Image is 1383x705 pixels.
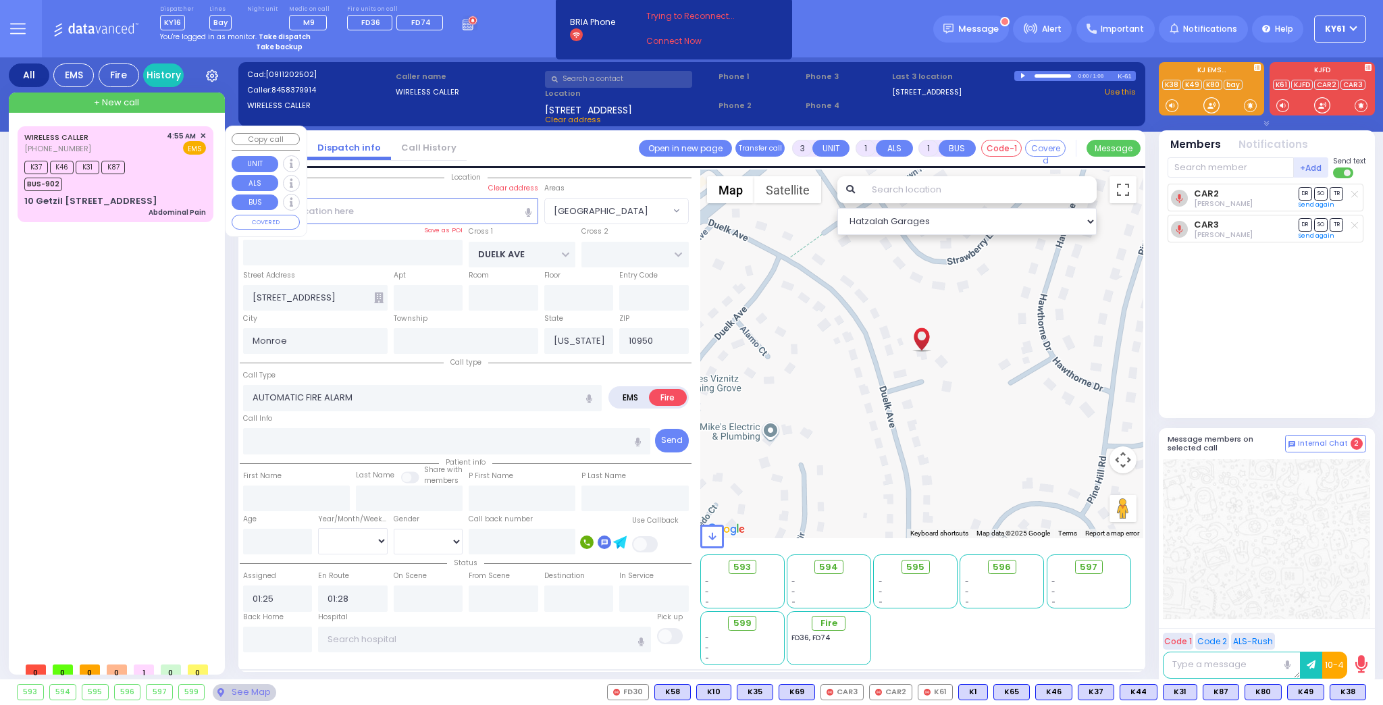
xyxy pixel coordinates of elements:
span: BRIA Phone [570,16,615,28]
div: BLS [1035,684,1072,700]
a: Send again [1299,232,1334,240]
div: 1:08 [1093,68,1105,84]
span: - [879,597,883,607]
span: members [424,475,459,486]
a: K61 [1273,80,1290,90]
button: Map camera controls [1110,446,1137,473]
div: K61 [918,684,953,700]
span: Phone 1 [719,71,801,82]
label: Dispatcher [160,5,194,14]
img: message.svg [943,24,954,34]
span: 8458379914 [271,84,316,95]
label: Call Info [243,413,272,424]
div: BLS [696,684,731,700]
span: DR [1299,187,1312,200]
span: BLOOMING GROVE [545,199,670,223]
img: red-radio-icon.svg [613,689,620,696]
label: Gender [394,514,419,525]
span: Phone 4 [806,100,888,111]
span: + New call [94,96,139,109]
img: Logo [53,20,143,37]
div: Year/Month/Week/Day [318,514,388,525]
button: 10-4 [1322,652,1347,679]
label: Entry Code [619,270,658,281]
span: 4:55 AM [167,131,196,141]
div: K65 [993,684,1030,700]
label: Room [469,270,489,281]
label: Destination [544,571,585,581]
div: Fire [99,63,139,87]
strong: Take backup [256,42,303,52]
span: - [791,597,795,607]
span: BUS-902 [24,178,62,191]
button: Send [655,429,689,452]
label: EMS [611,389,650,406]
span: 0 [161,664,181,675]
label: Back Home [243,612,284,623]
div: BLS [1330,684,1366,700]
label: Save as POI [424,226,463,235]
strong: Take dispatch [259,32,311,42]
button: Code 2 [1195,633,1229,650]
label: Medic on call [289,5,332,14]
label: Turn off text [1333,166,1355,180]
label: Fire units on call [347,5,448,14]
span: [GEOGRAPHIC_DATA] [554,205,648,218]
div: K46 [1035,684,1072,700]
label: Clear address [488,183,538,194]
div: BLS [1078,684,1114,700]
label: Night unit [247,5,278,14]
span: FD36 [361,17,380,28]
label: Last 3 location [892,71,1014,82]
button: Toggle fullscreen view [1110,176,1137,203]
label: Last Name [356,470,394,481]
label: On Scene [394,571,427,581]
span: SO [1314,218,1328,231]
span: - [705,587,709,597]
label: First Name [243,471,282,481]
span: K46 [50,161,74,174]
span: 1 [134,664,154,675]
div: K87 [1203,684,1239,700]
div: See map [213,684,276,701]
div: BLS [1245,684,1282,700]
span: Call type [444,357,488,367]
a: Use this [1105,86,1136,98]
span: SO [1314,187,1328,200]
div: K10 [696,684,731,700]
span: TR [1330,218,1343,231]
label: Caller: [247,84,392,96]
div: K37 [1078,684,1114,700]
button: Drag Pegman onto the map to open Street View [1110,495,1137,522]
label: Floor [544,270,560,281]
span: Help [1275,23,1293,35]
span: - [791,587,795,597]
span: Important [1101,23,1144,35]
div: K-61 [1118,71,1136,81]
div: 10 Getzil [STREET_ADDRESS] [24,194,157,208]
label: Cross 2 [581,226,608,237]
span: [0911202502] [265,69,317,80]
label: Hospital [318,612,348,623]
label: Use Callback [632,515,679,526]
span: - [705,633,709,643]
div: 599 [179,685,205,700]
div: BLS [958,684,988,700]
span: EMS [183,141,206,155]
button: BUS [232,194,278,211]
div: BLS [1287,684,1324,700]
a: [STREET_ADDRESS] [892,86,962,98]
a: Dispatch info [307,141,391,154]
input: Search location [863,176,1097,203]
span: Phone 3 [806,71,888,82]
a: CAR2 [1314,80,1339,90]
label: WIRELESS CALLER [396,86,540,98]
button: Code-1 [981,140,1022,157]
img: red-radio-icon.svg [827,689,833,696]
span: TR [1330,187,1343,200]
span: - [965,587,969,597]
a: CAR2 [1194,188,1219,199]
button: Covered [1025,140,1066,157]
button: Show satellite imagery [754,176,821,203]
label: Call Type [243,370,276,381]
